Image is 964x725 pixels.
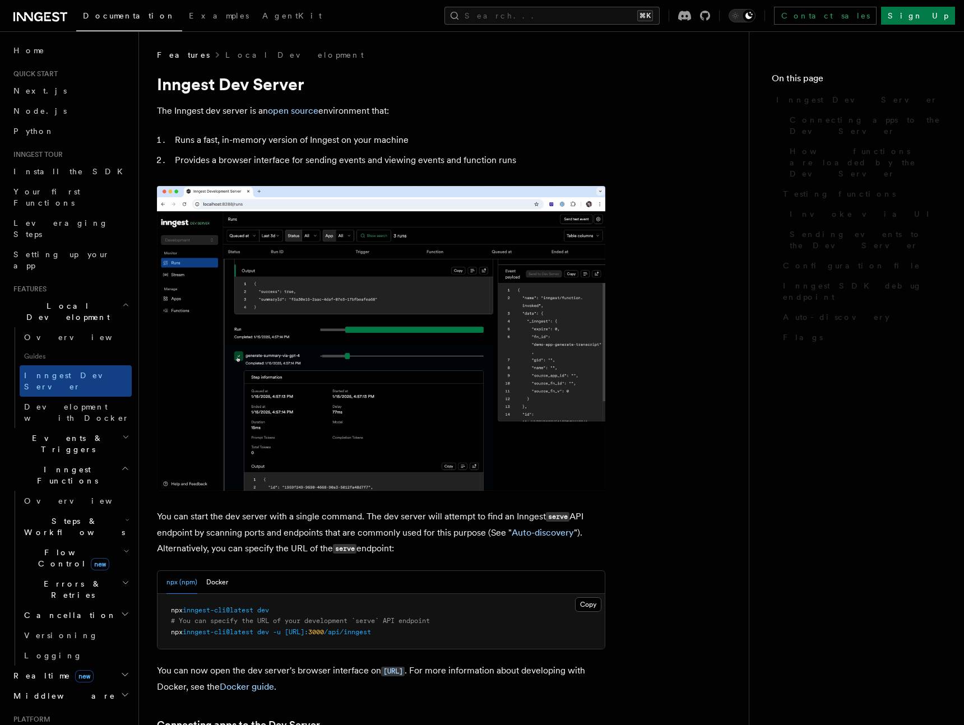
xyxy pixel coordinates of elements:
a: Python [9,121,132,141]
span: Versioning [24,631,98,640]
span: Logging [24,651,82,660]
span: Errors & Retries [20,578,122,601]
span: inngest-cli@latest [183,606,253,614]
a: Examples [182,3,256,30]
a: Your first Functions [9,182,132,213]
a: Configuration file [778,255,942,276]
button: Docker [206,571,228,594]
button: Errors & Retries [20,574,132,605]
button: Toggle dark mode [729,9,756,22]
span: Python [13,127,54,136]
span: new [75,670,94,682]
code: serve [333,544,356,554]
span: Install the SDK [13,167,129,176]
span: Next.js [13,86,67,95]
span: Leveraging Steps [13,219,108,239]
a: Node.js [9,101,132,121]
a: Home [9,40,132,61]
a: Overview [20,491,132,511]
span: Steps & Workflows [20,515,125,538]
a: How functions are loaded by the Dev Server [785,141,942,184]
a: Development with Docker [20,397,132,428]
span: Testing functions [783,188,896,199]
a: [URL] [381,665,405,676]
span: Local Development [9,300,122,323]
span: Development with Docker [24,402,129,422]
a: Auto-discovery [778,307,942,327]
a: Invoke via UI [785,204,942,224]
a: Inngest Dev Server [20,365,132,397]
button: Cancellation [20,605,132,625]
a: Setting up your app [9,244,132,276]
a: Inngest Dev Server [772,90,942,110]
span: Inngest tour [9,150,63,159]
span: Examples [189,11,249,20]
span: Inngest SDK debug endpoint [783,280,942,303]
span: /api/inngest [324,628,371,636]
a: Documentation [76,3,182,31]
button: Middleware [9,686,132,706]
button: Search...⌘K [444,7,660,25]
span: Quick start [9,69,58,78]
span: Platform [9,715,50,724]
span: [URL]: [285,628,308,636]
p: The Inngest dev server is an environment that: [157,103,605,119]
span: 3000 [308,628,324,636]
a: Local Development [225,49,364,61]
span: AgentKit [262,11,322,20]
a: Versioning [20,625,132,645]
a: Testing functions [778,184,942,204]
span: inngest-cli@latest [183,628,253,636]
div: Local Development [9,327,132,428]
span: Realtime [9,670,94,681]
span: # You can specify the URL of your development `serve` API endpoint [171,617,430,625]
span: Inngest Functions [9,464,121,486]
button: Steps & Workflows [20,511,132,542]
span: Overview [24,496,140,505]
span: npx [171,628,183,636]
span: How functions are loaded by the Dev Server [790,146,942,179]
a: Install the SDK [9,161,132,182]
span: Features [9,285,47,294]
span: Configuration file [783,260,920,271]
span: new [91,558,109,570]
a: Sending events to the Dev Server [785,224,942,255]
button: Inngest Functions [9,459,132,491]
li: Provides a browser interface for sending events and viewing events and function runs [172,152,605,168]
p: You can start the dev server with a single command. The dev server will attempt to find an Innges... [157,509,605,557]
span: Guides [20,347,132,365]
span: Inngest Dev Server [776,94,938,105]
a: Logging [20,645,132,666]
code: [URL] [381,667,405,676]
span: Flow Control [20,547,123,569]
span: dev [257,628,269,636]
a: Connecting apps to the Dev Server [785,110,942,141]
span: Overview [24,333,140,342]
span: npx [171,606,183,614]
span: Cancellation [20,610,117,621]
a: Overview [20,327,132,347]
span: Connecting apps to the Dev Server [790,114,942,137]
a: Next.js [9,81,132,101]
button: Local Development [9,296,132,327]
h1: Inngest Dev Server [157,74,605,94]
button: Realtimenew [9,666,132,686]
button: Events & Triggers [9,428,132,459]
a: AgentKit [256,3,328,30]
a: Docker guide [220,681,274,692]
span: dev [257,606,269,614]
button: npx (npm) [166,571,197,594]
span: Inngest Dev Server [24,371,120,391]
kbd: ⌘K [637,10,653,21]
span: Home [13,45,45,56]
span: Your first Functions [13,187,80,207]
span: Flags [783,332,823,343]
a: Auto-discovery [512,527,574,538]
span: Documentation [83,11,175,20]
p: You can now open the dev server's browser interface on . For more information about developing wi... [157,663,605,695]
code: serve [546,512,569,522]
button: Copy [575,597,601,612]
a: Flags [778,327,942,347]
span: Setting up your app [13,250,110,270]
span: Node.js [13,106,67,115]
